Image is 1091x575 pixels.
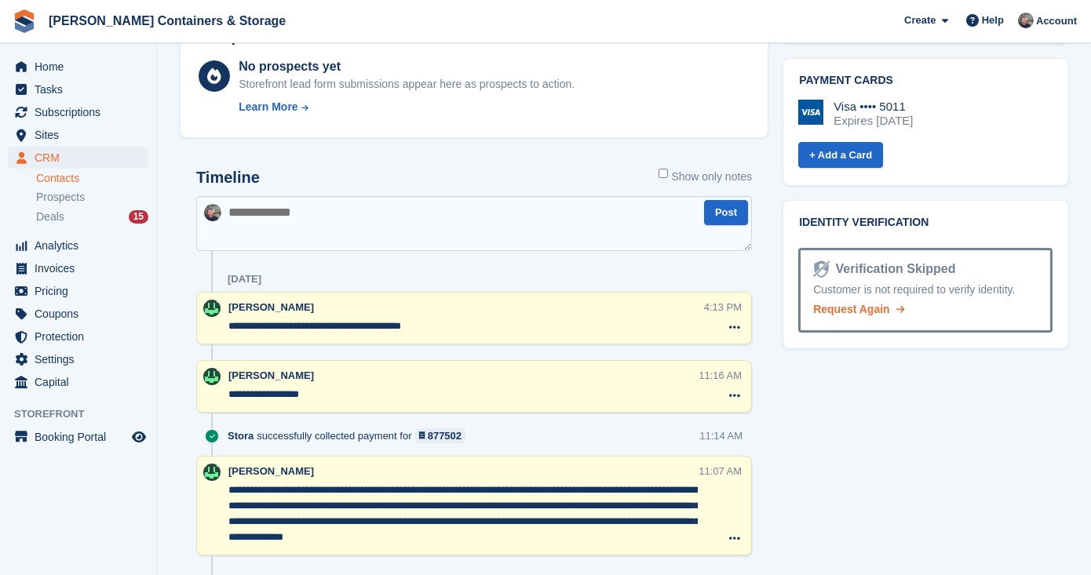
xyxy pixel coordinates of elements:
a: menu [8,124,148,146]
span: [PERSON_NAME] [228,465,314,477]
div: [DATE] [228,273,261,286]
a: Learn More [239,99,575,115]
label: Show only notes [659,169,752,185]
img: Adam Greenhalgh [1018,13,1034,28]
a: Request Again [813,301,904,318]
div: 15 [129,210,148,224]
span: Request Again [813,303,890,315]
span: CRM [35,147,129,169]
h2: Identity verification [799,217,1053,229]
div: Customer is not required to verify identity. [813,282,1038,298]
span: Deals [36,209,64,224]
span: Help [982,13,1004,28]
div: Verification Skipped [830,260,956,278]
a: + Add a Card [798,142,883,168]
a: Contacts [36,171,148,186]
a: menu [8,426,148,448]
img: Visa Logo [798,100,823,125]
h2: Payment cards [799,75,1053,87]
div: 877502 [428,428,462,443]
a: menu [8,257,148,279]
a: menu [8,235,148,257]
h2: Timeline [196,169,260,187]
span: Protection [35,326,129,348]
span: Pricing [35,280,129,302]
span: Home [35,56,129,78]
div: successfully collected payment for [228,428,473,443]
span: Settings [35,348,129,370]
span: Create [904,13,936,28]
a: Preview store [130,428,148,446]
div: Storefront lead form submissions appear here as prospects to action. [239,76,575,93]
div: Expires [DATE] [834,114,913,128]
span: Sites [35,124,129,146]
a: menu [8,78,148,100]
a: menu [8,303,148,325]
div: 11:07 AM [699,464,742,479]
div: No prospects yet [239,57,575,76]
span: Booking Portal [35,426,129,448]
input: Show only notes [659,169,668,178]
span: Coupons [35,303,129,325]
span: [PERSON_NAME] [228,369,314,381]
a: menu [8,101,148,123]
button: Post [704,200,748,226]
a: menu [8,371,148,393]
span: Storefront [14,406,156,422]
span: Prospects [36,190,85,205]
img: Adam Greenhalgh [204,204,221,221]
a: menu [8,280,148,302]
span: Capital [35,371,129,393]
div: 4:13 PM [704,300,742,315]
img: Identity Verification Ready [813,260,829,278]
span: Analytics [35,235,129,257]
img: stora-icon-8386f47178a22dfd0bd8f6a31ec36ba5ce8667c1dd55bd0f319d3a0aa187defe.svg [13,9,36,33]
div: Learn More [239,99,297,115]
img: Arjun Preetham [203,368,221,385]
a: menu [8,56,148,78]
span: Account [1036,13,1077,29]
a: Deals 15 [36,209,148,225]
span: Tasks [35,78,129,100]
span: Invoices [35,257,129,279]
div: 11:16 AM [699,368,742,383]
div: Visa •••• 5011 [834,100,913,114]
img: Arjun Preetham [203,300,221,317]
a: menu [8,348,148,370]
div: 11:14 AM [699,428,743,443]
a: [PERSON_NAME] Containers & Storage [42,8,292,34]
a: menu [8,326,148,348]
span: [PERSON_NAME] [228,301,314,313]
a: menu [8,147,148,169]
a: Prospects [36,189,148,206]
img: Arjun Preetham [203,464,221,481]
span: Subscriptions [35,101,129,123]
span: Stora [228,428,254,443]
a: 877502 [415,428,466,443]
